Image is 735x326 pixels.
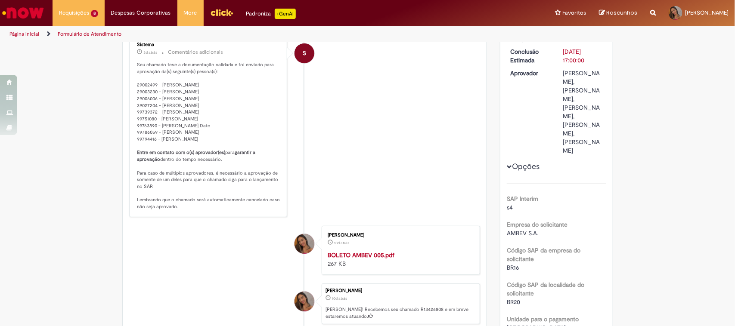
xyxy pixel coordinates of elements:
div: System [295,43,314,63]
img: ServiceNow [1,4,45,22]
span: [PERSON_NAME] [685,9,729,16]
span: Requisições [59,9,89,17]
b: Entre em contato com o(s) aprovador(es) [137,149,226,156]
span: Despesas Corporativas [111,9,171,17]
b: SAP Interim [507,195,538,203]
b: Empresa do solicitante [507,221,568,228]
a: Página inicial [9,31,39,37]
span: S [303,43,306,64]
span: AMBEV S.A. [507,229,538,237]
time: 26/08/2025 12:36:48 [144,50,158,55]
div: [PERSON_NAME] [326,288,475,293]
dt: Aprovador [504,69,557,77]
span: 10d atrás [334,240,349,246]
div: [PERSON_NAME] [328,233,471,238]
span: 3d atrás [144,50,158,55]
b: Unidade para o pagamento [507,315,579,323]
p: [PERSON_NAME]! Recebemos seu chamado R13426808 e em breve estaremos atuando. [326,306,475,320]
span: BR20 [507,298,520,306]
time: 19/08/2025 07:48:18 [334,240,349,246]
img: click_logo_yellow_360x200.png [210,6,233,19]
p: +GenAi [275,9,296,19]
span: s4 [507,203,513,211]
time: 19/08/2025 08:19:28 [332,296,347,301]
div: Padroniza [246,9,296,19]
small: Comentários adicionais [168,49,223,56]
a: Formulário de Atendimento [58,31,121,37]
p: Seu chamado teve a documentação validada e foi enviado para aprovação da(s) seguinte(s) pessoa(s)... [137,62,281,210]
b: Código SAP da empresa do solicitante [507,246,580,263]
span: Favoritos [562,9,586,17]
span: 10d atrás [332,296,347,301]
span: 10d atrás [563,35,586,43]
div: 267 KB [328,251,471,268]
div: [PERSON_NAME], [PERSON_NAME], [PERSON_NAME], [PERSON_NAME], [PERSON_NAME] [563,69,603,155]
li: Cintia Almeida Nunes [129,283,481,325]
a: Rascunhos [599,9,637,17]
div: Sistema [137,42,281,47]
span: 8 [91,10,98,17]
div: [DATE] 17:00:00 [563,47,603,65]
div: Cintia Almeida Nunes [295,292,314,311]
span: Rascunhos [606,9,637,17]
ul: Trilhas de página [6,26,484,42]
div: Cintia Almeida Nunes [295,234,314,254]
span: More [184,9,197,17]
b: garantir a aprovação [137,149,257,163]
b: Código SAP da localidade do solicitante [507,281,584,297]
dt: Conclusão Estimada [504,47,557,65]
time: 19/08/2025 08:19:28 [563,35,586,43]
a: BOLETO AMBEV 005.pdf [328,251,394,259]
span: BR16 [507,264,519,271]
